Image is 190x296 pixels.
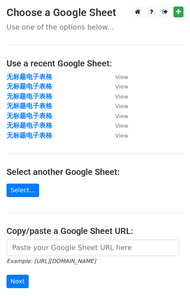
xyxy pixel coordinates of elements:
[115,122,128,129] small: View
[7,258,96,264] small: Example: [URL][DOMAIN_NAME]
[7,102,52,110] a: 无标题电子表格
[7,92,52,100] a: 无标题电子表格
[107,102,128,110] a: View
[107,92,128,100] a: View
[115,113,128,119] small: View
[7,112,52,120] a: 无标题电子表格
[7,7,183,19] h3: Choose a Google Sheet
[115,93,128,100] small: View
[107,132,128,139] a: View
[7,23,183,32] p: Use one of the options below...
[7,132,52,139] a: 无标题电子表格
[7,240,179,256] input: Paste your Google Sheet URL here
[115,74,128,80] small: View
[7,275,29,288] input: Next
[7,82,52,90] a: 无标题电子表格
[115,103,128,109] small: View
[7,167,183,177] h4: Select another Google Sheet:
[7,184,39,197] a: Select...
[7,122,52,129] a: 无标题电子表格
[107,82,128,90] a: View
[7,226,183,236] h4: Copy/paste a Google Sheet URL:
[107,112,128,120] a: View
[107,73,128,81] a: View
[115,83,128,90] small: View
[7,73,52,81] a: 无标题电子表格
[107,122,128,129] a: View
[115,132,128,139] small: View
[7,58,183,69] h4: Use a recent Google Sheet:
